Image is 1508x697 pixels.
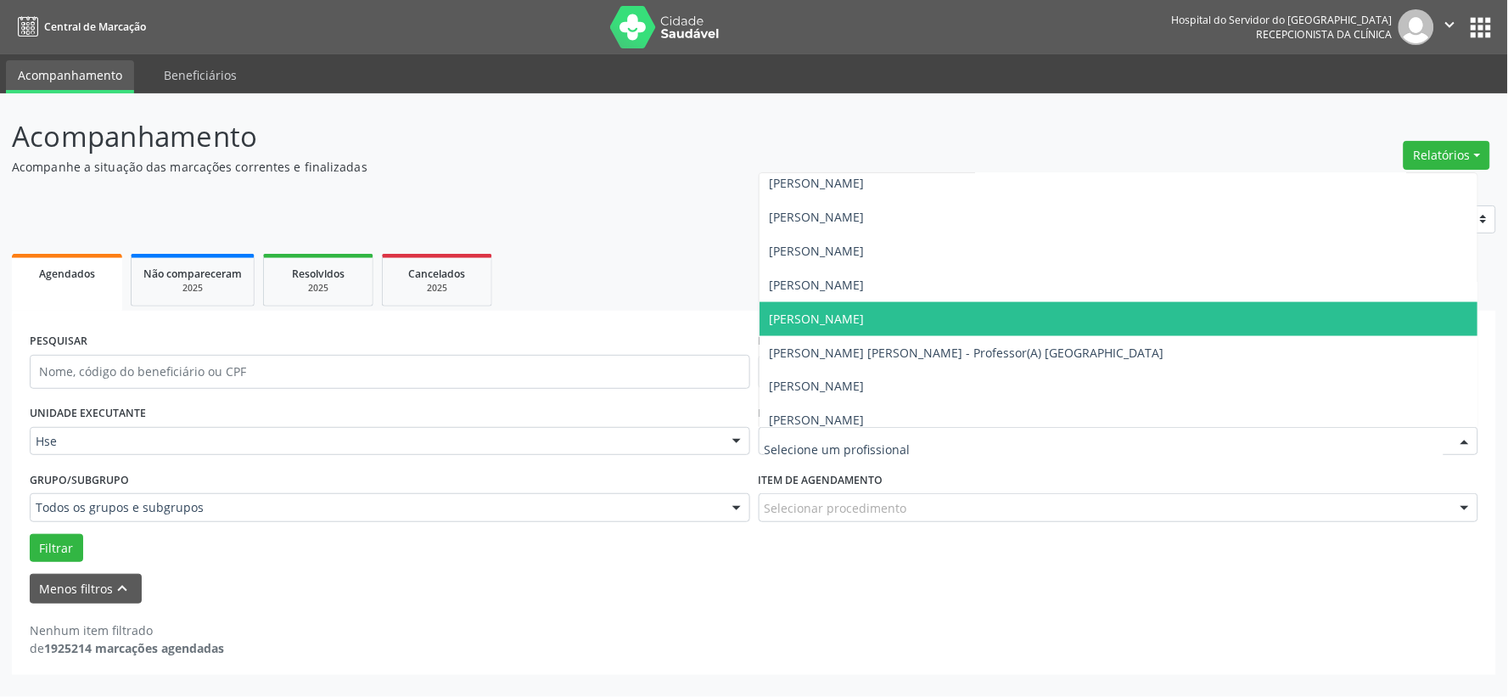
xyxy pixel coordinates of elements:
label: Grupo/Subgrupo [30,467,129,493]
span: Todos os grupos e subgrupos [36,499,715,516]
p: Acompanhamento [12,115,1051,158]
a: Central de Marcação [12,13,146,41]
div: Nenhum item filtrado [30,621,224,639]
span: Agendados [39,267,95,281]
button: Menos filtroskeyboard_arrow_up [30,574,142,604]
span: [PERSON_NAME] [770,413,865,429]
img: img [1399,9,1434,45]
span: [PERSON_NAME] [PERSON_NAME] - Professor(A) [GEOGRAPHIC_DATA] [770,345,1164,361]
span: Não compareceram [143,267,242,281]
span: [PERSON_NAME] [770,379,865,395]
div: 2025 [395,282,479,295]
button: apps [1466,13,1496,42]
label: PESQUISAR [30,329,87,355]
div: 2025 [276,282,361,295]
span: [PERSON_NAME] [770,175,865,191]
input: Nome, código do beneficiário ou CPF [30,355,750,389]
input: Selecione um profissional [765,433,1444,467]
button: Filtrar [30,534,83,563]
i: keyboard_arrow_up [114,579,132,598]
span: [PERSON_NAME] [770,243,865,259]
div: Hospital do Servidor do [GEOGRAPHIC_DATA] [1172,13,1393,27]
span: [PERSON_NAME] [770,311,865,327]
button: Relatórios [1404,141,1490,170]
a: Acompanhamento [6,60,134,93]
span: Resolvidos [292,267,345,281]
a: Beneficiários [152,60,249,90]
span: Selecionar procedimento [765,499,907,517]
strong: 1925214 marcações agendadas [44,640,224,656]
span: Recepcionista da clínica [1257,27,1393,42]
span: Hse [36,433,715,450]
span: Cancelados [409,267,466,281]
label: UNIDADE EXECUTANTE [30,401,146,427]
div: 2025 [143,282,242,295]
span: [PERSON_NAME] [770,209,865,225]
span: Central de Marcação [44,20,146,34]
label: Item de agendamento [759,467,883,493]
i:  [1441,15,1460,34]
span: [PERSON_NAME] [770,277,865,293]
p: Acompanhe a situação das marcações correntes e finalizadas [12,158,1051,176]
button:  [1434,9,1466,45]
div: de [30,639,224,657]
